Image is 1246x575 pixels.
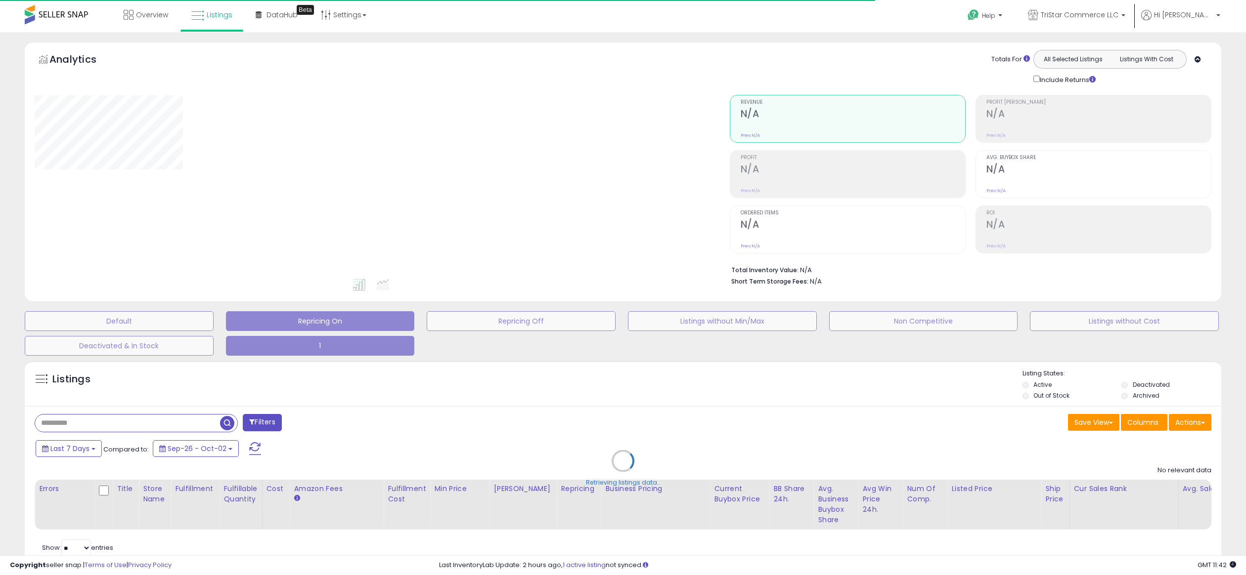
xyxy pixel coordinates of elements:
[226,336,415,356] button: 1
[1036,53,1110,66] button: All Selected Listings
[986,210,1211,216] span: ROI
[1110,53,1183,66] button: Listings With Cost
[297,5,314,15] div: Tooltip anchor
[49,52,116,69] h5: Analytics
[1154,10,1213,20] span: Hi [PERSON_NAME]
[741,243,760,249] small: Prev: N/A
[1141,10,1220,32] a: Hi [PERSON_NAME]
[741,219,965,232] h2: N/A
[986,108,1211,122] h2: N/A
[741,108,965,122] h2: N/A
[986,188,1006,194] small: Prev: N/A
[741,164,965,177] h2: N/A
[731,277,808,286] b: Short Term Storage Fees:
[986,243,1006,249] small: Prev: N/A
[986,155,1211,161] span: Avg. Buybox Share
[586,478,660,487] div: Retrieving listings data..
[427,311,616,331] button: Repricing Off
[25,311,214,331] button: Default
[267,10,298,20] span: DataHub
[136,10,168,20] span: Overview
[628,311,817,331] button: Listings without Min/Max
[960,1,1012,32] a: Help
[1041,10,1118,20] span: TriStar Commerce LLC
[731,263,1204,275] li: N/A
[207,10,232,20] span: Listings
[986,100,1211,105] span: Profit [PERSON_NAME]
[810,277,822,286] span: N/A
[741,155,965,161] span: Profit
[1026,74,1108,85] div: Include Returns
[741,100,965,105] span: Revenue
[982,11,995,20] span: Help
[10,561,172,570] div: seller snap | |
[986,132,1006,138] small: Prev: N/A
[741,132,760,138] small: Prev: N/A
[741,188,760,194] small: Prev: N/A
[986,164,1211,177] h2: N/A
[741,210,965,216] span: Ordered Items
[991,55,1030,64] div: Totals For
[226,311,415,331] button: Repricing On
[10,560,46,570] strong: Copyright
[829,311,1018,331] button: Non Competitive
[731,266,799,274] b: Total Inventory Value:
[25,336,214,356] button: Deactivated & In Stock
[986,219,1211,232] h2: N/A
[967,9,979,21] i: Get Help
[1030,311,1219,331] button: Listings without Cost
